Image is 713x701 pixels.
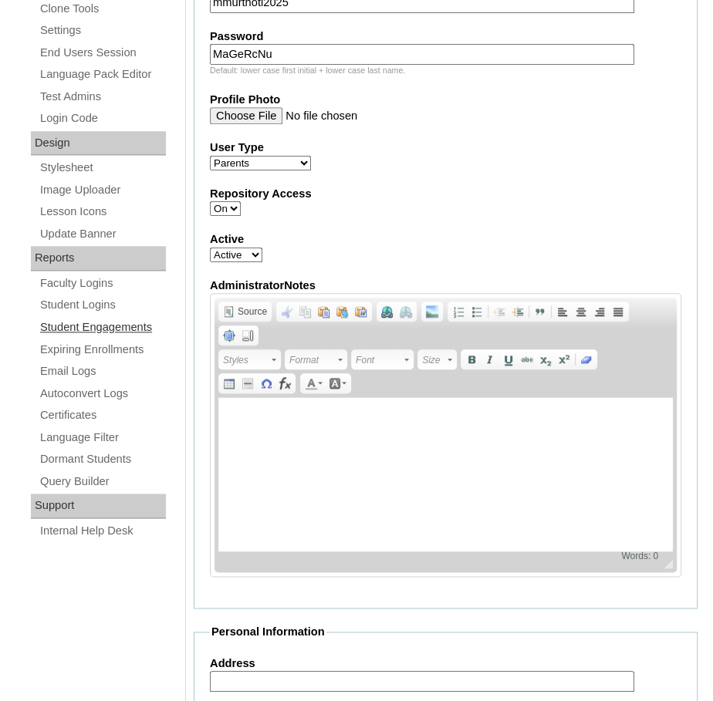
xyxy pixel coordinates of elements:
a: Cut [278,303,296,320]
a: Lesson Icons [39,202,166,221]
a: Paste from Word [352,303,370,320]
a: Increase Indent [509,303,527,320]
span: Resize [654,559,673,568]
a: Update Banner [39,224,166,244]
a: Insert/Remove Bulleted List [468,303,486,320]
a: Subscript [536,351,555,368]
a: Copy [296,303,315,320]
a: Size [417,349,457,369]
a: Source [220,303,270,320]
div: Reports [31,246,166,271]
div: Default: lower case first initial + lower case last name. [210,65,681,76]
legend: Personal Information [210,624,326,640]
a: Paste [315,303,333,320]
div: Statistics [618,550,661,561]
a: Insert Special Character [257,375,275,392]
a: Paste as plain text [333,303,352,320]
a: Autoconvert Logs [39,384,166,403]
a: Block Quote [531,303,549,320]
a: Table [220,375,238,392]
a: Italic [481,351,499,368]
a: End Users Session [39,43,166,62]
iframe: Rich Text Editor, AdministratorNotes [218,397,673,551]
label: Password [210,29,681,45]
a: Email Logs [39,362,166,381]
a: Bold [462,351,481,368]
span: Font [356,351,402,369]
a: Faculty Logins [39,274,166,293]
label: AdministratorNotes [210,278,681,294]
a: Query Builder [39,472,166,491]
a: Justify [609,303,627,320]
a: Insert Equation [275,375,294,392]
a: Format [285,349,347,369]
a: Show Blocks [238,327,257,344]
a: Expiring Enrollments [39,340,166,359]
a: Center [572,303,590,320]
a: Student Engagements [39,318,166,337]
a: Settings [39,21,166,40]
a: Align Right [590,303,609,320]
span: Source [235,305,267,318]
a: Background Color [326,375,350,392]
a: Text Color [302,375,326,392]
a: Insert Horizontal Line [238,375,257,392]
div: Design [31,131,166,156]
a: Align Left [553,303,572,320]
a: Add Image [423,303,441,320]
a: Remove Format [577,351,596,368]
a: Font [351,349,414,369]
a: Insert/Remove Numbered List [449,303,468,320]
a: Decrease Indent [490,303,509,320]
a: Dormant Students [39,450,166,469]
span: Format [289,351,336,369]
a: Student Logins [39,295,166,315]
a: Language Pack Editor [39,65,166,84]
a: Styles [218,349,281,369]
a: Strike Through [518,351,536,368]
span: Styles [223,351,269,369]
a: Internal Help Desk [39,521,166,541]
a: Language Filter [39,428,166,447]
a: Link [378,303,397,320]
span: Words: 0 [618,550,661,561]
label: Repository Access [210,186,681,202]
a: Unlink [397,303,415,320]
a: Certificates [39,406,166,425]
a: Underline [499,351,518,368]
label: Profile Photo [210,92,681,108]
a: Superscript [555,351,573,368]
a: Test Admins [39,87,166,106]
a: Stylesheet [39,158,166,177]
a: Image Uploader [39,180,166,200]
span: Size [422,351,445,369]
div: Support [31,494,166,518]
a: Maximize [220,327,238,344]
label: Address [210,656,681,672]
label: Active [210,231,681,248]
label: User Type [210,140,681,156]
a: Login Code [39,109,166,128]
